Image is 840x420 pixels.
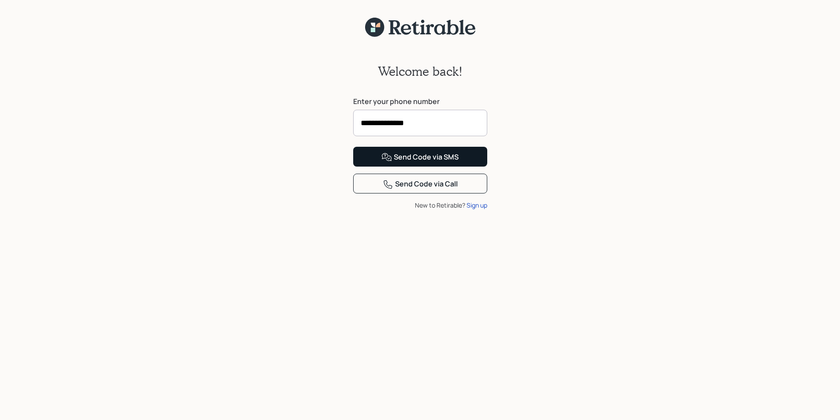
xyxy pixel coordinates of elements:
button: Send Code via SMS [353,147,487,167]
div: Send Code via SMS [381,152,459,163]
div: Sign up [467,201,487,210]
h2: Welcome back! [378,64,463,79]
label: Enter your phone number [353,97,487,106]
button: Send Code via Call [353,174,487,193]
div: New to Retirable? [353,201,487,210]
div: Send Code via Call [383,179,458,190]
